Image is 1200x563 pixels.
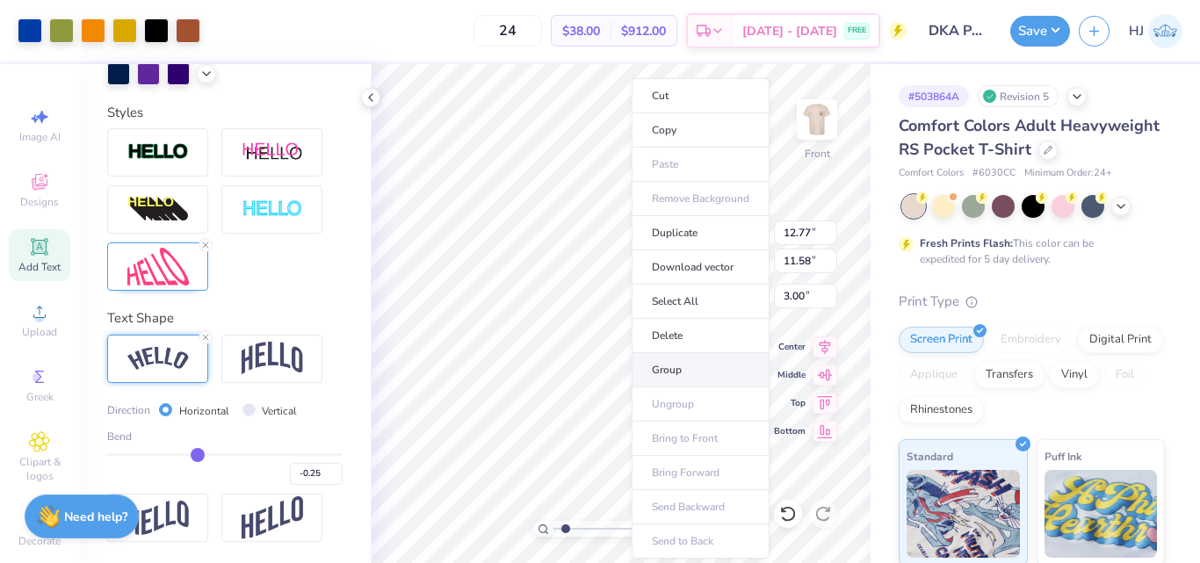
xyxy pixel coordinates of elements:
div: Print Type [899,292,1165,312]
div: Embroidery [989,327,1073,353]
li: Duplicate [632,216,770,250]
span: Comfort Colors Adult Heavyweight RS Pocket T-Shirt [899,115,1160,160]
span: Direction [107,402,150,418]
span: Comfort Colors [899,166,964,181]
button: Save [1010,16,1070,47]
span: Minimum Order: 24 + [1024,166,1112,181]
img: Arch [242,342,303,375]
img: Hughe Josh Cabanete [1148,14,1182,48]
li: Delete [632,319,770,353]
span: Add Text [18,260,61,274]
img: Puff Ink [1045,470,1158,558]
div: Applique [899,362,969,388]
span: Puff Ink [1045,447,1081,466]
div: Styles [107,103,343,123]
div: Screen Print [899,327,984,353]
span: Center [774,341,806,353]
input: – – [473,15,542,47]
img: Shadow [242,141,303,163]
span: HJ [1129,21,1144,41]
span: Upload [22,325,57,339]
div: # 503864A [899,85,969,107]
span: Middle [774,369,806,381]
li: Group [632,353,770,387]
img: Standard [907,470,1020,558]
img: Rise [242,496,303,539]
li: Select All [632,285,770,319]
strong: Need help? [64,509,127,525]
img: Flag [127,501,189,535]
span: Greek [26,390,54,404]
label: Vertical [262,403,297,419]
span: Top [774,397,806,409]
img: Stroke [127,142,189,162]
div: Rhinestones [899,397,984,423]
span: Bend [107,429,132,444]
img: Arc [127,347,189,371]
li: Copy [632,113,770,148]
img: Free Distort [127,248,189,285]
div: Front [805,146,830,162]
img: Front [799,102,835,137]
div: Digital Print [1078,327,1163,353]
div: Text Shape [107,308,343,328]
span: # 6030CC [972,166,1016,181]
div: Foil [1104,362,1146,388]
span: FREE [848,25,866,37]
span: Decorate [18,534,61,548]
li: Cut [632,78,770,113]
div: Transfers [974,362,1045,388]
span: $912.00 [621,22,666,40]
input: Untitled Design [915,13,1001,48]
img: Negative Space [242,199,303,220]
span: Standard [907,447,953,466]
a: HJ [1129,14,1182,48]
span: [DATE] - [DATE] [742,22,837,40]
div: This color can be expedited for 5 day delivery. [920,235,1136,267]
div: Revision 5 [978,85,1059,107]
li: Download vector [632,250,770,285]
strong: Fresh Prints Flash: [920,236,1013,250]
div: Vinyl [1050,362,1099,388]
span: Image AI [19,130,61,144]
span: Designs [20,195,59,209]
img: 3d Illusion [127,196,189,224]
label: Horizontal [179,403,229,419]
span: Bottom [774,425,806,437]
span: $38.00 [562,22,600,40]
span: Clipart & logos [9,455,70,483]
